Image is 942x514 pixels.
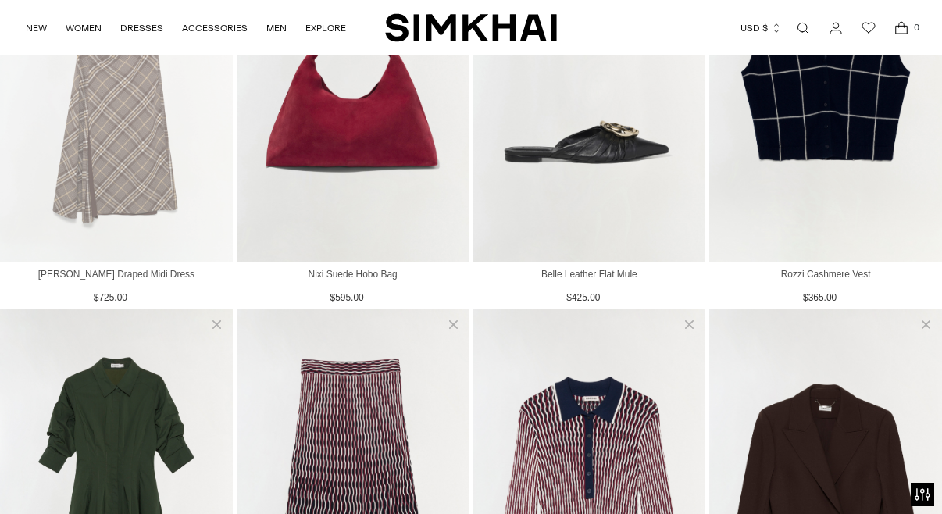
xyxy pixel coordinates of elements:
[909,20,923,34] span: 0
[566,291,600,305] div: $425.00
[237,262,469,285] button: Nixi Suede Hobo Bag
[266,11,287,45] a: MEN
[26,11,47,45] a: NEW
[680,316,699,335] button: Delete Colleen Knit Polo Top
[803,291,837,305] div: $365.00
[541,268,637,282] h2: Belle Leather Flat Mule
[709,262,942,285] button: Rozzi Cashmere Vest
[916,316,936,335] button: Delete Surabhi Blazer
[820,12,851,44] a: Go to the account page
[94,291,127,305] div: $725.00
[309,268,398,282] h2: Nixi Suede Hobo Bag
[853,12,884,44] a: Wishlist
[385,12,557,43] a: SIMKHAI
[886,12,917,44] a: Open cart modal
[120,11,163,45] a: DRESSES
[444,316,463,335] button: Delete Alizia Knit Midi Skirt
[207,316,227,335] button: Delete Jazz Cotton Midi Dress
[182,11,248,45] a: ACCESSORIES
[781,268,871,282] h2: Rozzi Cashmere Vest
[787,12,819,44] a: Open search modal
[305,11,346,45] a: EXPLORE
[330,291,364,305] div: $595.00
[66,11,102,45] a: WOMEN
[38,268,194,282] h2: [PERSON_NAME] Draped Midi Dress
[473,262,706,285] button: Belle Leather Flat Mule
[740,11,782,45] button: USD $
